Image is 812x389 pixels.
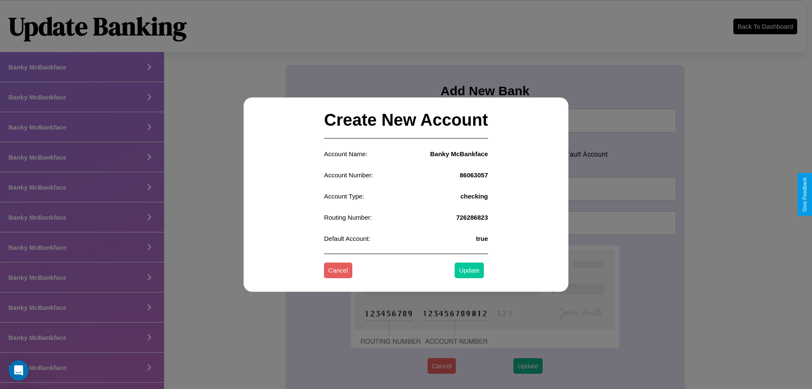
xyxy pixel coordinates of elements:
h2: Create New Account [324,102,488,138]
div: Give Feedback [802,177,808,212]
h4: 86063057 [460,171,488,179]
iframe: Intercom live chat [8,360,29,381]
h4: Banky McBankface [430,150,488,157]
p: Account Type: [324,190,364,202]
p: Default Account: [324,233,370,244]
h4: checking [461,193,488,200]
button: Cancel [324,263,352,279]
h4: true [476,235,488,242]
p: Account Number: [324,169,373,181]
button: Update [455,263,483,279]
p: Account Name: [324,148,368,160]
h4: 726286823 [456,214,488,221]
p: Routing Number: [324,212,372,223]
